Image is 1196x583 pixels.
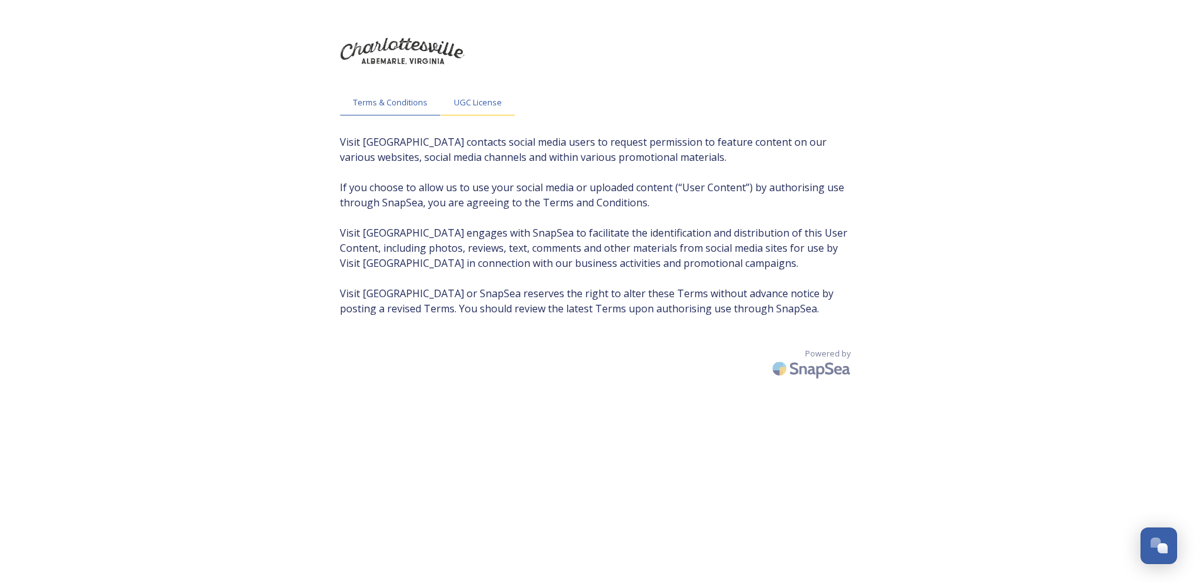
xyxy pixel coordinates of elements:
[769,354,857,384] img: SnapSea Logo
[1141,527,1177,564] button: Open Chat
[353,97,427,109] span: Terms & Conditions
[340,134,857,316] span: Visit [GEOGRAPHIC_DATA] contacts social media users to request permission to feature content on o...
[340,38,466,64] img: download%20(7).png
[454,97,502,109] span: UGC License
[805,348,851,360] span: Powered by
